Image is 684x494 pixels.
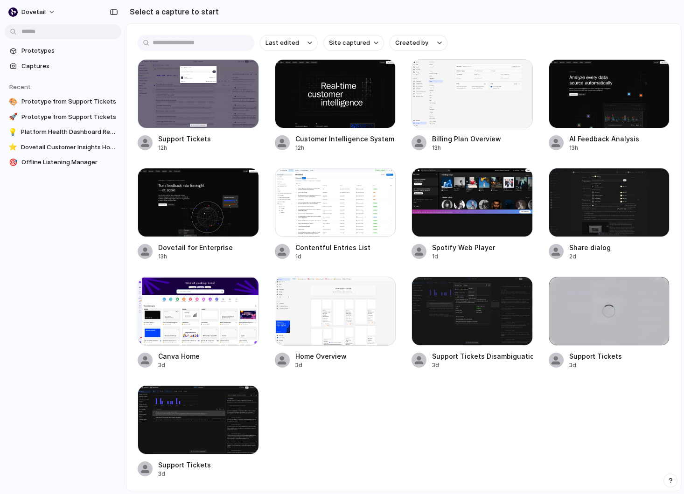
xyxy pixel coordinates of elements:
a: 🎯Offline Listening Manager [5,155,121,169]
span: Prototype from Support Tickets [21,112,118,122]
div: Support Tickets [569,351,622,361]
div: 🎨 [8,97,18,106]
div: 3d [158,361,200,369]
button: Last edited [260,35,318,51]
div: 13h [432,144,501,152]
button: Site captured [323,35,384,51]
div: Billing Plan Overview [432,134,501,144]
div: 🚀 [8,112,18,122]
a: Captures [5,59,121,73]
span: Recent [9,83,31,90]
div: Share dialog [569,243,611,252]
span: Offline Listening Manager [21,158,118,167]
button: Created by [390,35,447,51]
a: 🚀Prototype from Support Tickets [5,110,121,124]
div: Support Tickets [158,460,211,470]
span: Site captured [329,38,370,48]
div: 3d [569,361,622,369]
div: 1d [432,252,495,261]
div: 1d [295,252,370,261]
div: 💡 [8,127,17,137]
div: Home Overview [295,351,347,361]
span: Captures [21,62,118,71]
div: Spotify Web Player [432,243,495,252]
div: 2d [569,252,611,261]
h2: Select a capture to start [126,6,219,17]
div: 12h [295,144,394,152]
div: 12h [158,144,211,152]
div: ⭐ [8,143,17,152]
div: Support Tickets Disambiguation [432,351,533,361]
span: Prototype from Support Tickets [21,97,118,106]
span: dovetail [21,7,46,17]
span: Created by [395,38,428,48]
div: 3d [158,470,211,478]
div: AI Feedback Analysis [569,134,639,144]
span: Dovetail Customer Insights Homepage [21,143,118,152]
a: ⭐Dovetail Customer Insights Homepage [5,140,121,154]
button: dovetail [5,5,60,20]
div: 3d [295,361,347,369]
div: 3d [432,361,533,369]
span: Prototypes [21,46,118,56]
a: 🎨Prototype from Support Tickets [5,95,121,109]
div: Customer Intelligence System [295,134,394,144]
div: Dovetail for Enterprise [158,243,233,252]
div: 🎯 [8,158,18,167]
div: Canva Home [158,351,200,361]
a: Prototypes [5,44,121,58]
div: 13h [569,144,639,152]
div: Contentful Entries List [295,243,370,252]
a: 💡Platform Health Dashboard Redesign [5,125,121,139]
div: 13h [158,252,233,261]
span: Platform Health Dashboard Redesign [21,127,118,137]
div: Support Tickets [158,134,211,144]
span: Last edited [265,38,299,48]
